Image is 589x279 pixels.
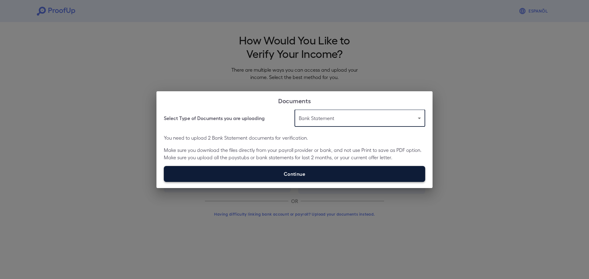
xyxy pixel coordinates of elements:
p: You need to upload 2 Bank Statement documents for verification. [164,134,425,141]
h2: Documents [156,91,433,110]
p: Make sure you download the files directly from your payroll provider or bank, and not use Print t... [164,146,425,161]
h6: Select Type of Documents you are uploading [164,115,265,122]
label: Continue [164,166,425,182]
div: Bank Statement [294,110,425,127]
